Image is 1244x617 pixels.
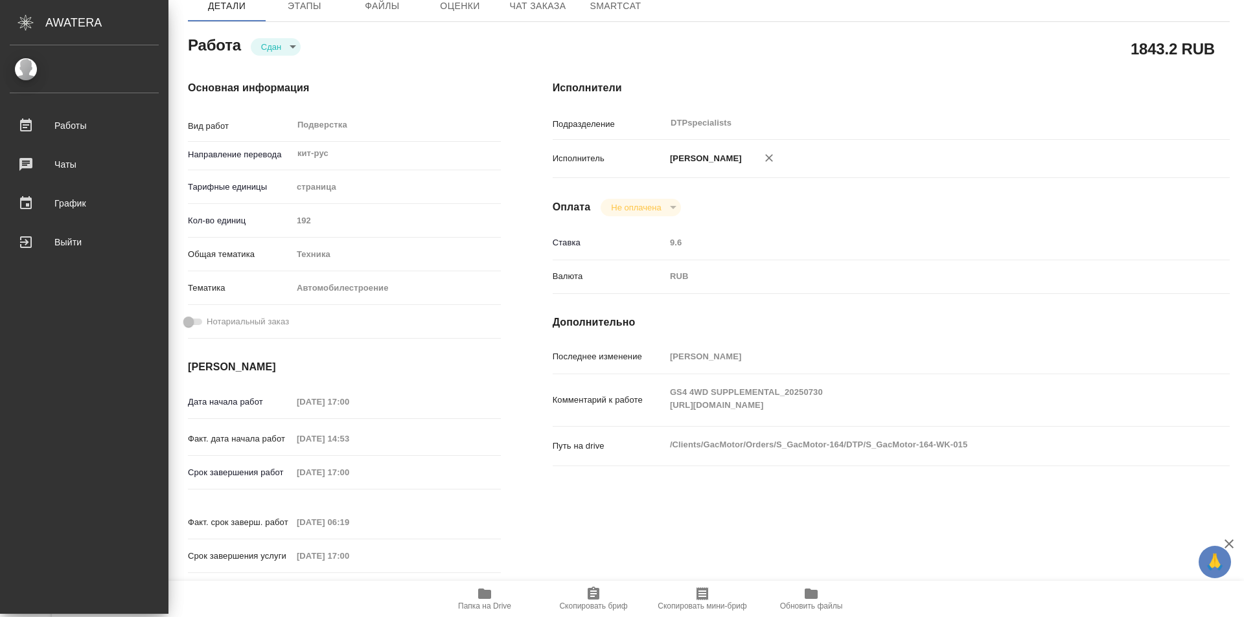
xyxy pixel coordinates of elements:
h4: Исполнители [553,80,1230,96]
p: Вид работ [188,120,292,133]
input: Пустое поле [292,392,406,411]
p: Срок завершения работ [188,466,292,479]
button: 🙏 [1199,546,1231,578]
h2: 1843.2 RUB [1131,38,1215,60]
p: Тарифные единицы [188,181,292,194]
p: Путь на drive [553,440,665,453]
a: График [3,187,165,219]
span: Скопировать мини-бриф [658,601,746,611]
span: Нотариальный заказ [207,315,289,328]
span: Скопировать бриф [559,601,627,611]
p: Комментарий к работе [553,394,665,407]
p: Подразделение [553,118,665,131]
div: страница [292,176,501,198]
a: Работы [3,109,165,142]
textarea: GS4 4WD SUPPLEMENTAL_20250730 [URL][DOMAIN_NAME] [665,381,1173,416]
div: AWATERA [45,10,168,36]
a: Чаты [3,148,165,181]
button: Папка на Drive [430,581,539,617]
h4: Оплата [553,199,591,215]
input: Пустое поле [665,233,1173,252]
span: 🙏 [1204,548,1226,576]
div: Автомобилестроение [292,277,501,299]
div: График [10,194,159,213]
div: RUB [665,265,1173,287]
button: Удалить исполнителя [755,144,783,172]
h4: Дополнительно [553,315,1230,330]
p: Общая тематика [188,248,292,261]
p: Факт. дата начала работ [188,432,292,445]
button: Обновить файлы [757,581,866,617]
p: Ставка [553,236,665,249]
h4: Основная информация [188,80,501,96]
button: Не оплачена [607,202,665,213]
div: Сдан [601,199,680,216]
input: Пустое поле [665,347,1173,366]
div: Работы [10,116,159,135]
h4: [PERSON_NAME] [188,359,501,375]
div: Выйти [10,232,159,252]
input: Пустое поле [292,211,501,230]
p: Кол-во единиц [188,214,292,227]
p: Валюта [553,270,665,283]
button: Сдан [257,41,285,52]
div: Чаты [10,155,159,174]
p: Последнее изменение [553,350,665,363]
a: Выйти [3,226,165,258]
span: Папка на Drive [458,601,511,611]
p: Факт. срок заверш. работ [188,516,292,529]
textarea: /Clients/GacMotor/Orders/S_GacMotor-164/DTP/S_GacMotor-164-WK-015 [665,434,1173,456]
input: Пустое поле [292,513,406,532]
div: Техника [292,243,501,265]
p: Тематика [188,282,292,295]
p: Срок завершения услуги [188,550,292,563]
input: Пустое поле [292,429,406,448]
input: Пустое поле [292,463,406,482]
div: Сдан [251,38,301,56]
span: Обновить файлы [780,601,843,611]
p: Исполнитель [553,152,665,165]
input: Пустое поле [292,546,406,565]
button: Скопировать мини-бриф [648,581,757,617]
button: Скопировать бриф [539,581,648,617]
p: [PERSON_NAME] [665,152,742,165]
p: Направление перевода [188,148,292,161]
h2: Работа [188,32,241,56]
p: Дата начала работ [188,396,292,409]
